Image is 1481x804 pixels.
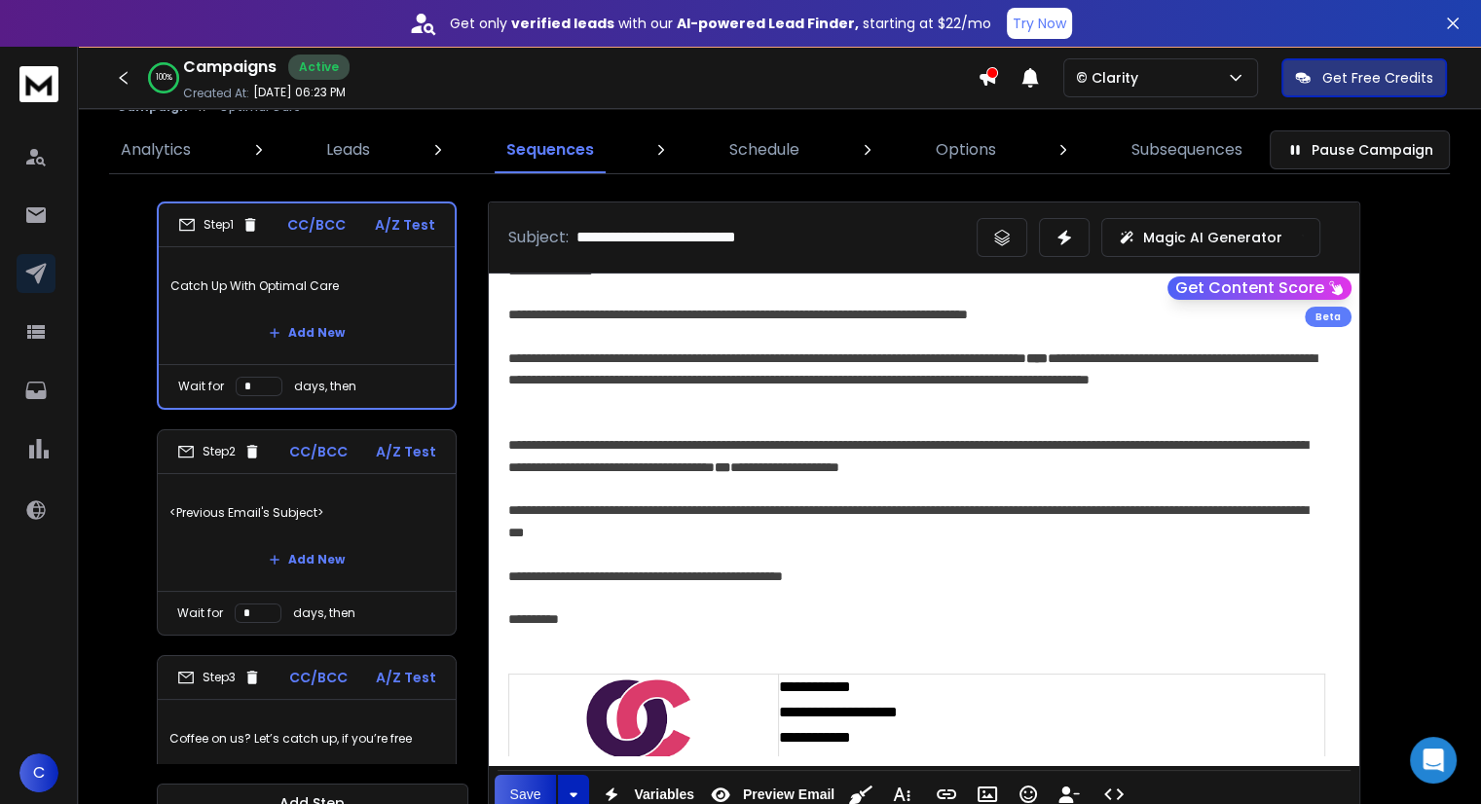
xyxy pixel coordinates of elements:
h1: Campaigns [183,55,277,79]
p: Analytics [121,138,191,162]
p: Get only with our starting at $22/mo [450,14,991,33]
p: CC/BCC [287,215,346,235]
p: <Previous Email's Subject> [169,486,444,540]
p: days, then [294,379,356,394]
p: Leads [326,138,370,162]
span: Variables [630,786,698,803]
button: Get Free Credits [1281,58,1447,97]
p: A/Z Test [376,668,436,687]
p: Options [936,138,996,162]
p: CC/BCC [289,668,348,687]
p: 100 % [156,72,172,84]
button: Add New [253,540,360,579]
a: Schedule [718,127,811,173]
li: Step1CC/BCCA/Z TestCatch Up With Optimal CareAdd NewWait fordays, then [157,201,457,410]
div: Step 3 [177,669,261,686]
p: Subject: [508,226,569,249]
p: days, then [293,605,355,621]
button: Add New [253,313,360,352]
p: Catch Up With Optimal Care [170,259,443,313]
img: logo [19,66,58,102]
p: Wait for [178,379,224,394]
button: Magic AI Generator [1101,218,1320,257]
strong: AI-powered Lead Finder, [677,14,859,33]
a: Sequences [495,127,606,173]
p: © Clarity [1076,68,1146,88]
div: Open Intercom Messenger [1410,737,1457,784]
button: C [19,753,58,792]
p: A/Z Test [375,215,435,235]
p: Created At: [183,86,249,101]
p: Try Now [1013,14,1066,33]
strong: verified leads [511,14,614,33]
li: Step2CC/BCCA/Z Test<Previous Email's Subject>Add NewWait fordays, then [157,429,457,636]
p: A/Z Test [376,442,436,461]
p: Wait for [177,605,223,621]
p: Sequences [506,138,594,162]
a: Options [924,127,1008,173]
p: Schedule [729,138,799,162]
p: CC/BCC [289,442,348,461]
p: Subsequences [1131,138,1242,162]
div: Step 2 [177,443,261,460]
p: Coffee on us? Let’s catch up, if you’re free [169,712,444,766]
span: Preview Email [739,786,838,803]
div: Active [288,55,350,80]
p: Magic AI Generator [1143,228,1282,247]
a: Analytics [109,127,203,173]
p: [DATE] 06:23 PM [253,85,346,100]
button: Get Content Score [1167,276,1351,300]
button: Pause Campaign [1270,130,1450,169]
div: Beta [1305,307,1351,327]
a: Leads [315,127,382,173]
button: Try Now [1007,8,1072,39]
p: Get Free Credits [1322,68,1433,88]
div: Step 1 [178,216,259,234]
a: Subsequences [1120,127,1254,173]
